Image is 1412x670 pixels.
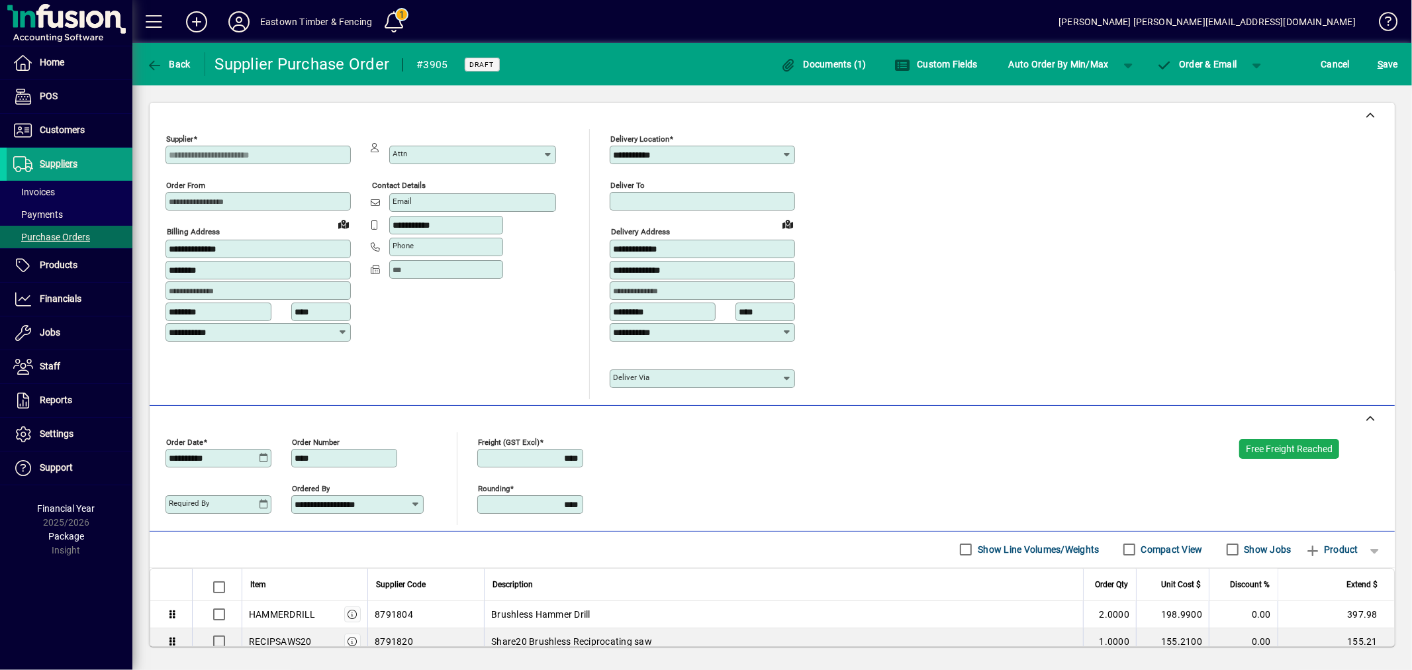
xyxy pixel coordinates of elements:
[40,260,77,270] span: Products
[1378,54,1398,75] span: ave
[1083,628,1136,655] td: 1.0000
[1230,577,1270,592] span: Discount %
[1242,543,1292,556] label: Show Jobs
[1318,52,1354,76] button: Cancel
[7,418,132,451] a: Settings
[40,395,72,405] span: Reports
[470,60,494,69] span: Draft
[1369,3,1395,46] a: Knowledge Base
[7,452,132,485] a: Support
[894,59,978,70] span: Custom Fields
[610,181,645,190] mat-label: Deliver To
[1246,444,1333,454] span: Free Freight Reached
[478,483,510,493] mat-label: Rounding
[7,384,132,417] a: Reports
[292,483,330,493] mat-label: Ordered by
[40,428,73,439] span: Settings
[143,52,194,76] button: Back
[1009,54,1109,75] span: Auto Order By Min/Max
[1278,628,1394,655] td: 155.21
[40,124,85,135] span: Customers
[40,462,73,473] span: Support
[292,437,340,446] mat-label: Order number
[1298,538,1365,561] button: Product
[7,114,132,147] a: Customers
[215,54,390,75] div: Supplier Purchase Order
[7,283,132,316] a: Financials
[40,57,64,68] span: Home
[7,350,132,383] a: Staff
[1083,601,1136,628] td: 2.0000
[146,59,191,70] span: Back
[1305,539,1358,560] span: Product
[393,149,407,158] mat-label: Attn
[249,635,312,648] div: RECIPSAWS20
[333,213,354,234] a: View on map
[777,213,798,234] a: View on map
[1150,52,1244,76] button: Order & Email
[7,181,132,203] a: Invoices
[416,54,447,75] div: #3905
[1136,601,1209,628] td: 198.9900
[7,80,132,113] a: POS
[13,232,90,242] span: Purchase Orders
[7,316,132,350] a: Jobs
[1374,52,1401,76] button: Save
[891,52,981,76] button: Custom Fields
[1136,628,1209,655] td: 155.2100
[250,577,266,592] span: Item
[367,628,484,655] td: 8791820
[249,608,316,621] div: HAMMERDRILL
[7,46,132,79] a: Home
[7,226,132,248] a: Purchase Orders
[1378,59,1383,70] span: S
[1209,628,1278,655] td: 0.00
[166,437,203,446] mat-label: Order date
[40,361,60,371] span: Staff
[1209,601,1278,628] td: 0.00
[367,601,484,628] td: 8791804
[166,181,205,190] mat-label: Order from
[610,134,669,144] mat-label: Delivery Location
[169,499,209,508] mat-label: Required by
[1002,52,1115,76] button: Auto Order By Min/Max
[393,197,412,206] mat-label: Email
[166,134,193,144] mat-label: Supplier
[777,52,870,76] button: Documents (1)
[40,293,81,304] span: Financials
[175,10,218,34] button: Add
[40,327,60,338] span: Jobs
[7,203,132,226] a: Payments
[613,373,649,382] mat-label: Deliver via
[40,158,77,169] span: Suppliers
[1095,577,1128,592] span: Order Qty
[1278,601,1394,628] td: 397.98
[38,503,95,514] span: Financial Year
[393,241,414,250] mat-label: Phone
[1161,577,1201,592] span: Unit Cost $
[260,11,372,32] div: Eastown Timber & Fencing
[13,209,63,220] span: Payments
[1156,59,1237,70] span: Order & Email
[40,91,58,101] span: POS
[491,635,652,648] span: Share20 Brushless Reciprocating saw
[975,543,1099,556] label: Show Line Volumes/Weights
[132,52,205,76] app-page-header-button: Back
[7,249,132,282] a: Products
[1321,54,1350,75] span: Cancel
[780,59,867,70] span: Documents (1)
[478,437,540,446] mat-label: Freight (GST excl)
[1059,11,1356,32] div: [PERSON_NAME] [PERSON_NAME][EMAIL_ADDRESS][DOMAIN_NAME]
[13,187,55,197] span: Invoices
[48,531,84,542] span: Package
[1346,577,1378,592] span: Extend $
[491,608,590,621] span: Brushless Hammer Drill
[1139,543,1203,556] label: Compact View
[218,10,260,34] button: Profile
[376,577,426,592] span: Supplier Code
[493,577,533,592] span: Description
